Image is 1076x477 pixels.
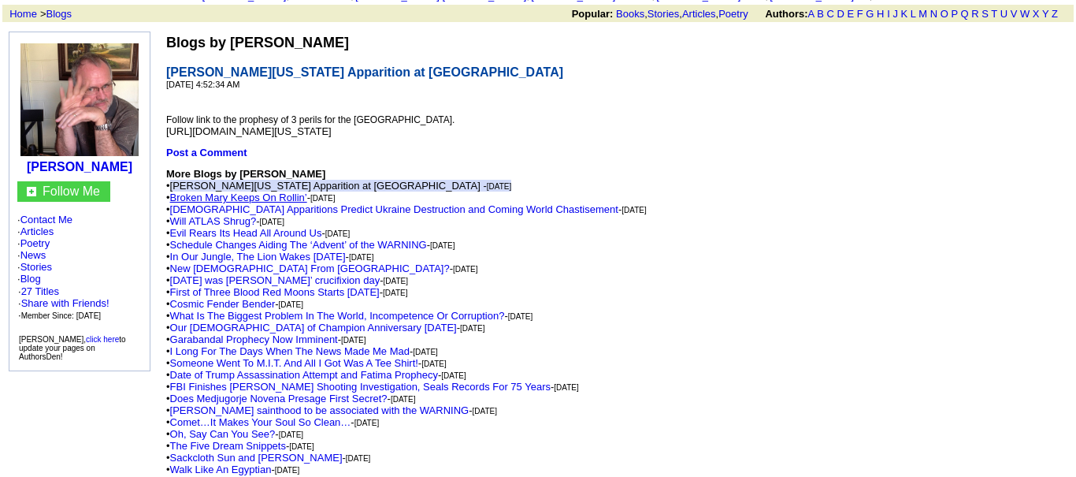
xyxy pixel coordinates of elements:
[554,383,578,392] font: [DATE]
[170,298,276,310] a: Cosmic Fender Bender
[170,310,505,322] a: What Is The Biggest Problem In The World, Incompetence Or Corruption?
[325,229,350,238] font: [DATE]
[260,218,284,226] font: [DATE]
[487,182,511,191] font: [DATE]
[20,225,54,237] a: Articles
[170,203,618,215] a: [DEMOGRAPHIC_DATA] Apparitions Predict Ukraine Destruction and Coming World Chastisement
[170,393,388,404] a: Does Medjugorje Novena Presage First Secret?
[166,298,303,310] font: • -
[354,419,379,427] font: [DATE]
[616,8,644,20] a: Books
[27,160,132,173] b: [PERSON_NAME]
[166,192,336,203] font: • -
[20,43,139,156] img: 211017.jpeg
[170,263,450,274] a: New [DEMOGRAPHIC_DATA] From [GEOGRAPHIC_DATA]?
[166,35,349,50] b: Blogs by [PERSON_NAME]
[86,335,119,344] a: click here
[166,440,314,452] font: • -
[166,274,408,286] font: • -
[472,407,496,416] font: [DATE]
[991,8,997,20] a: T
[877,8,884,20] a: H
[887,8,890,20] a: I
[866,8,874,20] a: G
[166,381,579,393] font: • -
[170,227,322,239] a: Evil Rears Its Head All Around Us
[1020,8,1030,20] a: W
[901,8,908,20] a: K
[971,8,978,20] a: R
[20,249,46,261] a: News
[430,241,455,250] font: [DATE]
[19,335,126,361] font: [PERSON_NAME], to update your pages on AuthorsDen!
[765,8,807,20] b: Authors:
[460,324,484,333] font: [DATE]
[170,428,276,440] a: Oh, Say Can You See?
[857,8,863,20] a: F
[20,261,52,273] a: Stories
[170,239,427,251] a: Schedule Changes Aiding The ‘Advent’ of the WARNING
[166,239,455,251] font: • -
[20,273,41,285] a: Blog
[166,168,325,180] font: More Blogs by [PERSON_NAME]
[275,466,299,475] font: [DATE]
[166,322,485,334] font: • -
[383,289,407,297] font: [DATE]
[1033,8,1040,20] a: X
[349,253,373,262] font: [DATE]
[43,184,100,198] a: Follow Me
[166,80,521,191] span: [DATE] 4:52:34 AM
[289,442,314,451] font: [DATE]
[170,345,410,357] a: I Long For The Days When The News Made Me Mad
[166,114,455,125] span: Follow link to the prophesy of 3 perils for the [GEOGRAPHIC_DATA].
[166,89,521,105] iframe: fb:like Facebook Social Plugin
[508,312,532,321] font: [DATE]
[166,334,366,345] font: • -
[930,8,937,20] a: N
[170,180,512,192] span: [PERSON_NAME][US_STATE] Apparition at [GEOGRAPHIC_DATA] -
[170,464,272,475] a: Walk Like An Egyptian
[911,8,916,20] a: L
[166,428,303,440] font: • -
[166,310,532,322] font: • -
[166,180,511,192] font: •
[170,334,338,345] a: Garabandal Prophecy Now Imminent
[346,454,370,463] font: [DATE]
[391,395,415,404] font: [DATE]
[621,206,646,214] font: [DATE]
[951,8,957,20] a: P
[808,8,814,20] a: A
[279,430,303,439] font: [DATE]
[166,263,478,274] font: • -
[21,297,109,309] a: Share with Friends!
[166,357,447,369] font: • -
[170,416,351,428] a: Comet…It Makes Your Soul So Clean…
[421,360,446,368] font: [DATE]
[453,265,477,274] font: [DATE]
[170,251,346,263] a: In Our Jungle, The Lion Wakes [DATE]
[682,8,716,20] a: Articles
[166,345,438,357] font: • -
[166,464,299,475] font: • -
[1042,8,1048,20] a: Y
[572,8,1072,20] font: , , ,
[27,187,36,196] img: gc.jpg
[413,348,437,356] font: [DATE]
[166,393,415,404] font: • -
[9,8,37,20] a: Home
[166,404,497,416] font: • -
[837,8,844,20] a: D
[21,285,59,297] a: 27 Titles
[21,311,102,320] font: Member Since: [DATE]
[817,8,824,20] a: B
[847,8,854,20] a: E
[40,8,72,20] font: >
[310,194,335,203] font: [DATE]
[572,8,614,20] b: Popular:
[20,214,72,225] a: Contact Me
[46,8,72,20] a: Blogs
[170,369,438,381] a: Date of Trump Assassination Attempt and Fatima Prophecy
[826,8,833,20] a: C
[170,452,343,464] a: Sackcloth Sun and [PERSON_NAME]
[383,277,407,285] font: [DATE]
